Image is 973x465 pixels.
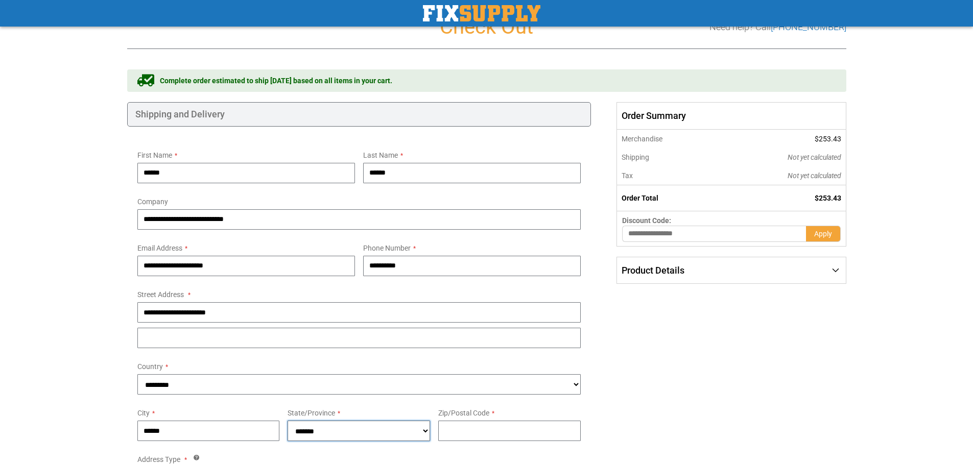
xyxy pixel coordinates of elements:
div: Shipping and Delivery [127,102,591,127]
button: Apply [806,226,841,242]
span: Zip/Postal Code [438,409,489,417]
span: Last Name [363,151,398,159]
span: Not yet calculated [788,172,841,180]
span: Company [137,198,168,206]
span: Apply [814,230,832,238]
strong: Order Total [622,194,658,202]
span: Email Address [137,244,182,252]
th: Tax [617,166,719,185]
span: Product Details [622,265,684,276]
span: Street Address [137,290,184,299]
span: Discount Code: [622,216,671,225]
span: Address Type [137,455,180,463]
a: store logo [423,5,540,21]
span: First Name [137,151,172,159]
span: City [137,409,150,417]
th: Merchandise [617,130,719,148]
span: $253.43 [815,194,841,202]
span: Phone Number [363,244,411,252]
span: Shipping [622,153,649,161]
img: Fix Industrial Supply [423,5,540,21]
h1: Check Out [127,16,846,38]
a: [PHONE_NUMBER] [771,21,846,32]
span: Complete order estimated to ship [DATE] based on all items in your cart. [160,76,392,86]
span: State/Province [288,409,335,417]
h3: Need help? Call [709,22,846,32]
span: Not yet calculated [788,153,841,161]
span: $253.43 [815,135,841,143]
span: Order Summary [616,102,846,130]
span: Country [137,362,163,371]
